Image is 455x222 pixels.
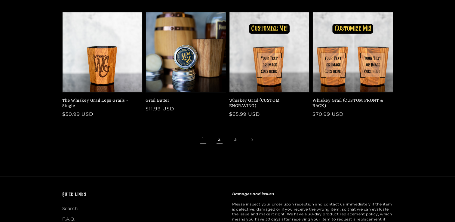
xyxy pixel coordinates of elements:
[62,98,139,109] a: The Whiskey Grail Logo Grails - Single
[62,205,78,214] a: Search
[232,192,274,196] strong: Damages and issues
[197,133,210,146] span: Page 1
[62,133,393,146] nav: Pagination
[229,133,242,146] a: Page 3
[229,98,306,109] a: Whiskey Grail (CUSTOM ENGRAVING)
[62,192,223,199] h2: Quick links
[146,98,223,103] a: Grail Butter
[245,133,259,146] a: Next page
[312,98,389,109] a: Whiskey Grail (CUSTOM FRONT & BACK)
[213,133,226,146] a: Page 2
